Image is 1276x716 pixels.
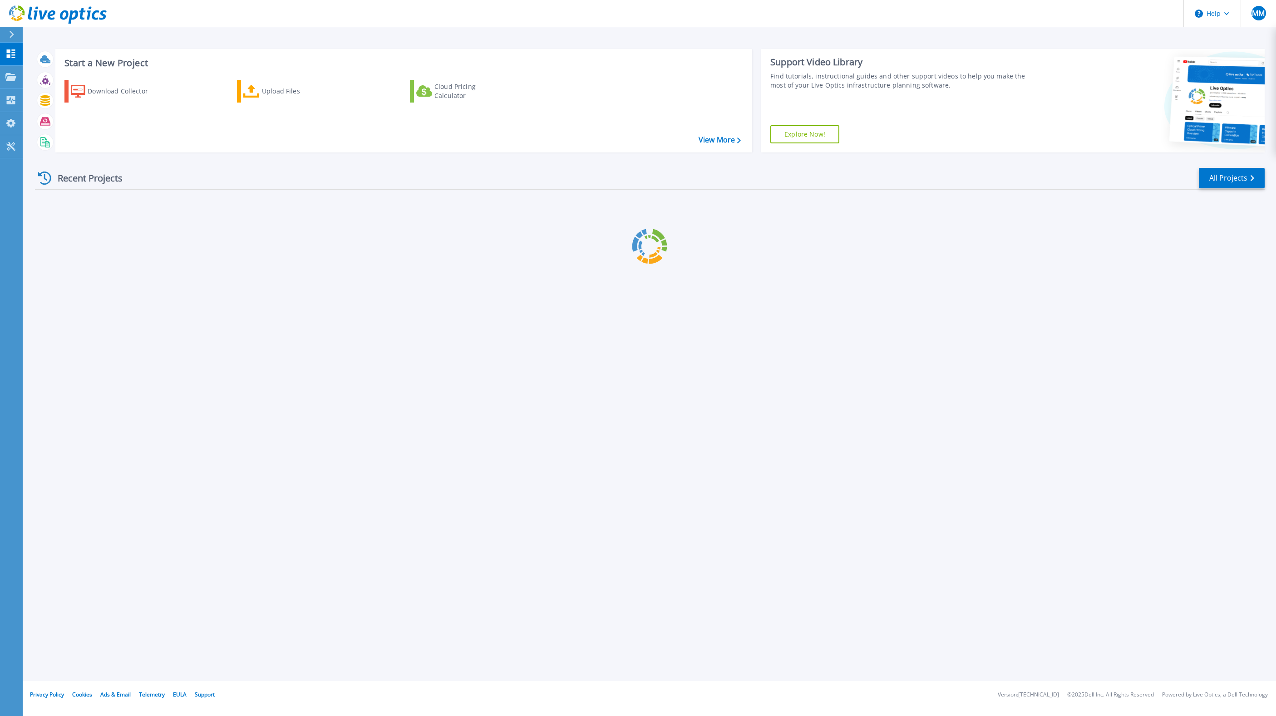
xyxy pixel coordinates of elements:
[35,167,135,189] div: Recent Projects
[195,691,215,698] a: Support
[64,80,166,103] a: Download Collector
[1199,168,1265,188] a: All Projects
[434,82,507,100] div: Cloud Pricing Calculator
[1252,10,1265,17] span: MM
[1067,692,1154,698] li: © 2025 Dell Inc. All Rights Reserved
[173,691,187,698] a: EULA
[262,82,335,100] div: Upload Files
[998,692,1059,698] li: Version: [TECHNICAL_ID]
[770,125,839,143] a: Explore Now!
[64,58,740,68] h3: Start a New Project
[72,691,92,698] a: Cookies
[699,136,741,144] a: View More
[30,691,64,698] a: Privacy Policy
[237,80,338,103] a: Upload Files
[770,56,1031,68] div: Support Video Library
[100,691,131,698] a: Ads & Email
[770,72,1031,90] div: Find tutorials, instructional guides and other support videos to help you make the most of your L...
[1162,692,1268,698] li: Powered by Live Optics, a Dell Technology
[139,691,165,698] a: Telemetry
[88,82,160,100] div: Download Collector
[410,80,511,103] a: Cloud Pricing Calculator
